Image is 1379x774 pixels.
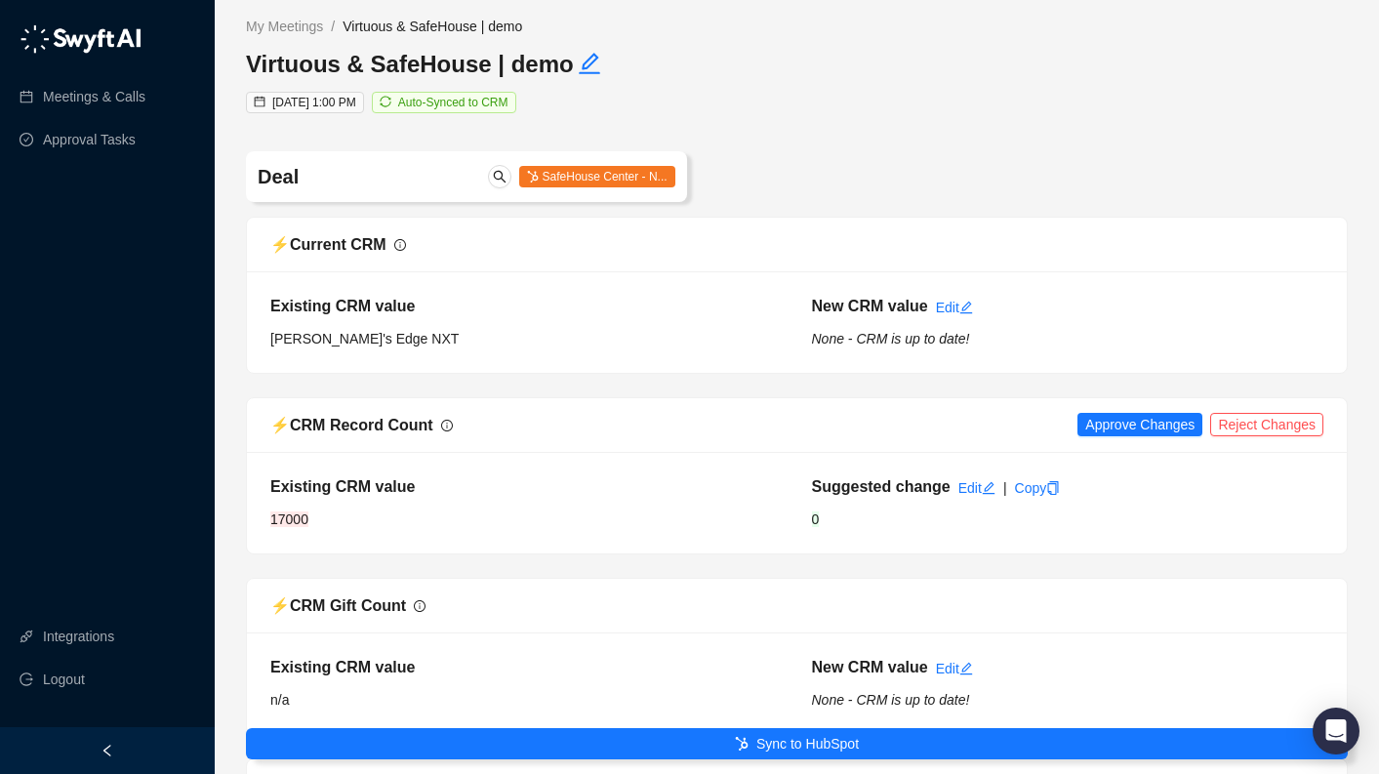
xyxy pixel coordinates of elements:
button: Reject Changes [1210,413,1323,436]
span: Auto-Synced to CRM [398,96,508,109]
a: Integrations [43,617,114,656]
span: edit [982,481,995,495]
span: Reject Changes [1218,414,1316,435]
a: Edit [936,300,973,315]
h5: New CRM value [812,295,928,318]
span: ⚡️ CRM Record Count [270,417,433,433]
h5: Existing CRM value [270,656,783,679]
a: My Meetings [242,16,327,37]
span: Virtuous & SafeHouse | demo [343,19,522,34]
a: Edit [958,480,995,496]
span: left [101,744,114,757]
a: Approval Tasks [43,120,136,159]
div: | [1003,477,1007,499]
span: calendar [254,96,265,107]
span: Approve Changes [1085,414,1195,435]
a: SafeHouse Center - N... [519,168,674,183]
span: search [493,170,507,183]
a: Meetings & Calls [43,77,145,116]
div: Open Intercom Messenger [1313,708,1359,754]
li: / [331,16,335,37]
h5: Existing CRM value [270,295,783,318]
span: logout [20,672,33,686]
span: ⚡️ CRM Gift Count [270,597,406,614]
span: [DATE] 1:00 PM [272,96,356,109]
span: edit [578,52,601,75]
span: 17000 [270,511,308,527]
h5: Suggested change [812,475,951,499]
span: [PERSON_NAME]'s Edge NXT [270,331,459,346]
button: Approve Changes [1077,413,1202,436]
button: Sync to HubSpot [246,728,1348,759]
h4: Deal [258,163,496,190]
img: logo-05li4sbe.png [20,24,142,54]
span: Logout [43,660,85,699]
span: n/a [270,692,289,708]
h3: Virtuous & SafeHouse | demo [246,49,797,80]
i: None - CRM is up to date! [812,692,970,708]
span: 0 [812,511,820,527]
a: Copy [1015,480,1061,496]
span: edit [959,662,973,675]
span: info-circle [394,239,406,251]
span: info-circle [414,600,426,612]
span: sync [380,96,391,107]
span: info-circle [441,420,453,431]
span: edit [959,301,973,314]
button: Edit [578,49,601,80]
span: copy [1046,481,1060,495]
span: ⚡️ Current CRM [270,236,386,253]
i: None - CRM is up to date! [812,331,970,346]
h5: New CRM value [812,656,928,679]
span: SafeHouse Center - N... [519,166,674,187]
h5: Existing CRM value [270,475,783,499]
span: Sync to HubSpot [756,733,859,754]
a: Edit [936,661,973,676]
